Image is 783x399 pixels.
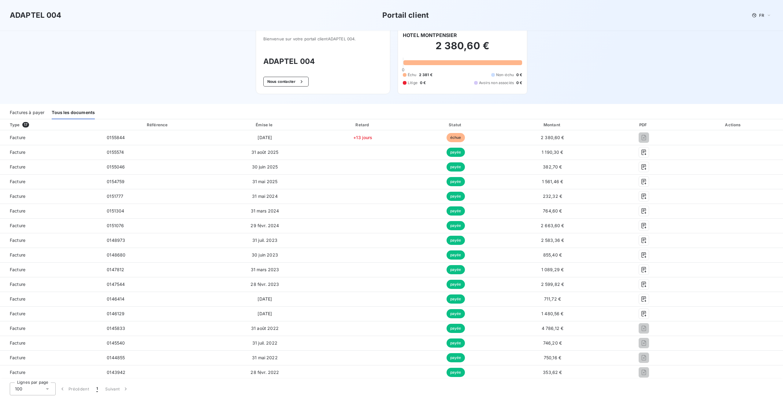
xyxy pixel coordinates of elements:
span: payée [447,177,465,186]
span: 30 juin 2023 [252,252,278,257]
span: Facture [5,179,97,185]
span: 0145833 [107,326,125,331]
span: Facture [5,281,97,287]
span: 17 [22,122,29,127]
span: payée [447,236,465,245]
span: Bienvenue sur votre portail client ADAPTEL 004 . [263,36,383,41]
span: 1 089,29 € [541,267,564,272]
span: 0151777 [107,194,123,199]
span: 31 mai 2022 [252,355,278,360]
span: 29 févr. 2024 [250,223,279,228]
span: 2 583,36 € [541,238,564,243]
span: 0143942 [107,370,125,375]
span: 0 € [420,80,426,86]
span: 31 mai 2024 [252,194,278,199]
span: 1 480,56 € [541,311,564,316]
span: 31 juil. 2023 [252,238,277,243]
span: payée [447,309,465,318]
button: 1 [93,382,102,395]
span: 28 févr. 2023 [250,282,279,287]
span: Facture [5,164,97,170]
span: 0145540 [107,340,125,345]
span: 0151304 [107,208,124,213]
span: 31 mars 2023 [251,267,279,272]
span: 0155574 [107,150,124,155]
span: 1 561,46 € [542,179,563,184]
span: 0146414 [107,296,124,301]
span: 750,16 € [544,355,561,360]
span: payée [447,148,465,157]
span: payée [447,353,465,362]
span: Facture [5,252,97,258]
h3: Portail client [382,10,429,21]
span: 0154759 [107,179,124,184]
span: payée [447,280,465,289]
span: Facture [5,149,97,155]
span: 100 [15,386,22,392]
span: 746,20 € [543,340,562,345]
div: PDF [605,122,683,128]
h3: ADAPTEL 004 [10,10,61,21]
span: payée [447,368,465,377]
span: Facture [5,135,97,141]
span: [DATE] [258,135,272,140]
span: 2 380,60 € [541,135,564,140]
div: Statut [411,122,500,128]
span: Facture [5,369,97,375]
span: Facture [5,267,97,273]
span: 31 août 2025 [251,150,279,155]
button: Suivant [102,382,132,395]
span: 855,40 € [543,252,562,257]
span: échue [447,133,465,142]
span: 382,70 € [543,164,562,169]
span: 31 août 2022 [251,326,279,331]
span: Facture [5,208,97,214]
span: 353,62 € [543,370,562,375]
span: 0148973 [107,238,125,243]
span: payée [447,192,465,201]
span: Facture [5,325,97,331]
span: 0151076 [107,223,124,228]
h6: HOTEL MONTPENSIER [403,31,457,39]
span: 0144855 [107,355,125,360]
span: payée [447,162,465,172]
div: Retard [317,122,409,128]
h2: 2 380,60 € [403,40,522,58]
span: 31 juil. 2022 [252,340,277,345]
span: payée [447,294,465,304]
span: 31 mars 2024 [251,208,279,213]
div: Actions [685,122,782,128]
span: Facture [5,237,97,243]
span: 30 juin 2025 [252,164,278,169]
div: Type [6,122,101,128]
span: 0 € [516,80,522,86]
span: Facture [5,223,97,229]
button: Nous contacter [263,77,309,87]
span: payée [447,324,465,333]
span: 31 mai 2025 [252,179,278,184]
div: Factures à payer [10,106,44,119]
span: Facture [5,340,97,346]
span: 2 599,82 € [541,282,564,287]
div: Émise le [215,122,315,128]
span: +13 jours [353,135,372,140]
span: FR [759,13,764,18]
span: 0147812 [107,267,124,272]
span: Échu [408,72,417,78]
div: Tous les documents [52,106,95,119]
span: payée [447,250,465,260]
span: 232,32 € [543,194,562,199]
span: 0 [402,67,404,72]
span: 1 [96,386,98,392]
span: Non-échu [496,72,514,78]
span: payée [447,206,465,216]
span: Facture [5,193,97,199]
span: 0155844 [107,135,125,140]
span: 0155046 [107,164,125,169]
span: [DATE] [258,296,272,301]
span: [DATE] [258,311,272,316]
span: payée [447,338,465,348]
span: Facture [5,355,97,361]
span: Facture [5,311,97,317]
span: 711,72 € [544,296,561,301]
